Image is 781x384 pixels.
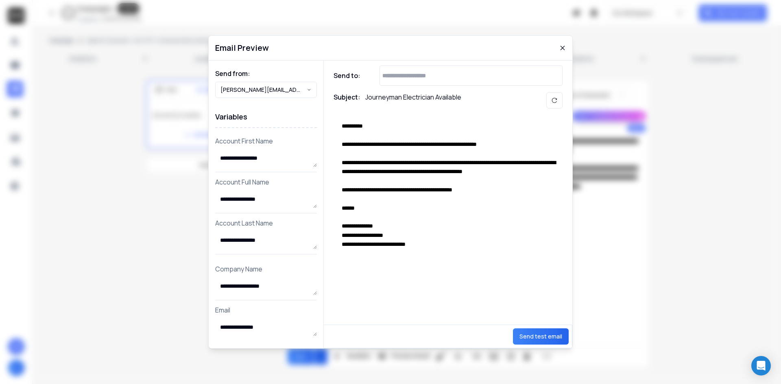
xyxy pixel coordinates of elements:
div: Open Intercom Messenger [751,356,771,375]
p: Account Full Name [215,177,317,187]
p: Account First Name [215,136,317,146]
h1: Send to: [334,71,366,80]
h1: Send from: [215,69,317,78]
p: Email [215,305,317,315]
p: [PERSON_NAME][EMAIL_ADDRESS][DOMAIN_NAME] [220,86,307,94]
p: Journeyman Electrician Available [365,92,461,108]
button: Send test email [513,328,569,345]
h1: Email Preview [215,42,269,54]
h1: Variables [215,106,317,128]
p: Account Last Name [215,218,317,228]
h1: Subject: [334,92,360,108]
p: Company Name [215,264,317,274]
